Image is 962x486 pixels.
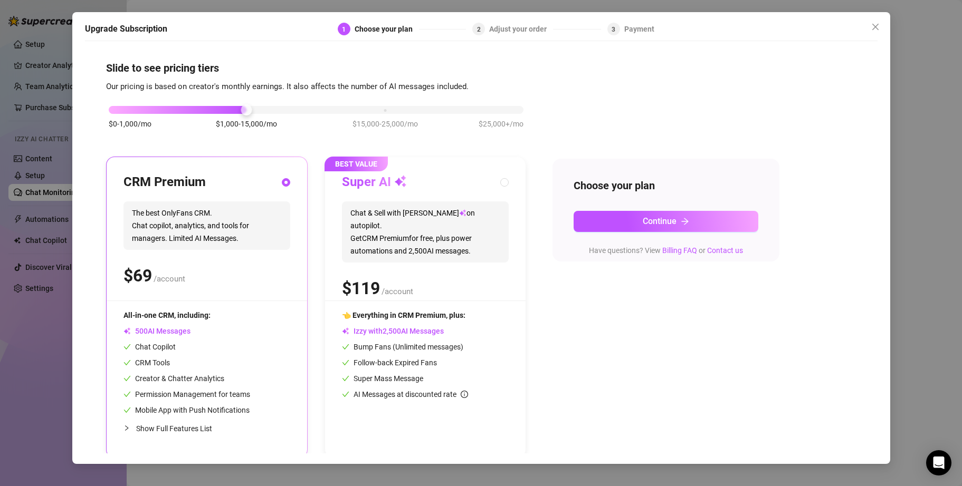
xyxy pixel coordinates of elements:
span: 👈 Everything in CRM Premium, plus: [342,311,465,319]
h4: Choose your plan [574,178,758,193]
span: Izzy with AI Messages [342,327,444,335]
h3: Super AI [342,174,407,191]
div: Payment [624,23,654,35]
span: check [123,391,131,398]
span: $ [123,266,152,286]
h4: Slide to see pricing tiers [106,61,856,75]
span: The best OnlyFans CRM. Chat copilot, analytics, and tools for managers. Limited AI Messages. [123,201,290,250]
div: Choose your plan [355,23,419,35]
div: Open Intercom Messenger [926,450,951,475]
span: check [342,375,349,382]
span: Creator & Chatter Analytics [123,374,224,383]
span: $25,000+/mo [479,118,523,130]
span: Have questions? View or [589,246,743,255]
a: Contact us [707,246,743,255]
span: Continue [643,216,677,226]
span: check [123,375,131,382]
h3: CRM Premium [123,174,206,191]
span: Chat & Sell with [PERSON_NAME] on autopilot. Get CRM Premium for free, plus power automations and... [342,201,509,263]
span: $0-1,000/mo [109,118,151,130]
span: Permission Management for teams [123,390,250,398]
span: All-in-one CRM, including: [123,311,211,319]
span: /account [382,287,413,296]
span: $ [342,278,380,298]
span: check [342,343,349,351]
span: Bump Fans (Unlimited messages) [342,343,463,351]
span: Mobile App with Push Notifications [123,406,250,414]
span: Chat Copilot [123,343,176,351]
span: Show Full Features List [136,424,212,433]
span: BEST VALUE [325,157,388,171]
span: collapsed [123,425,130,431]
button: Continuearrow-right [574,211,758,232]
span: check [123,406,131,414]
span: check [123,343,131,351]
span: 2 [477,26,481,33]
span: info-circle [461,391,468,398]
span: arrow-right [681,217,689,226]
span: Follow-back Expired Fans [342,358,437,367]
span: AI Messages at discounted rate [354,390,468,398]
span: 3 [612,26,615,33]
span: Close [867,23,884,31]
div: Adjust your order [489,23,553,35]
div: Show Full Features List [123,416,290,441]
span: CRM Tools [123,358,170,367]
a: Billing FAQ [662,246,697,255]
span: Super Mass Message [342,374,423,383]
span: $15,000-25,000/mo [353,118,418,130]
span: /account [154,274,185,284]
span: check [342,359,349,366]
span: $1,000-15,000/mo [216,118,277,130]
span: check [342,391,349,398]
h5: Upgrade Subscription [85,23,167,35]
span: AI Messages [123,327,191,335]
span: check [123,359,131,366]
span: Our pricing is based on creator's monthly earnings. It also affects the number of AI messages inc... [106,82,469,91]
span: 1 [342,26,346,33]
span: close [871,23,880,31]
button: Close [867,18,884,35]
